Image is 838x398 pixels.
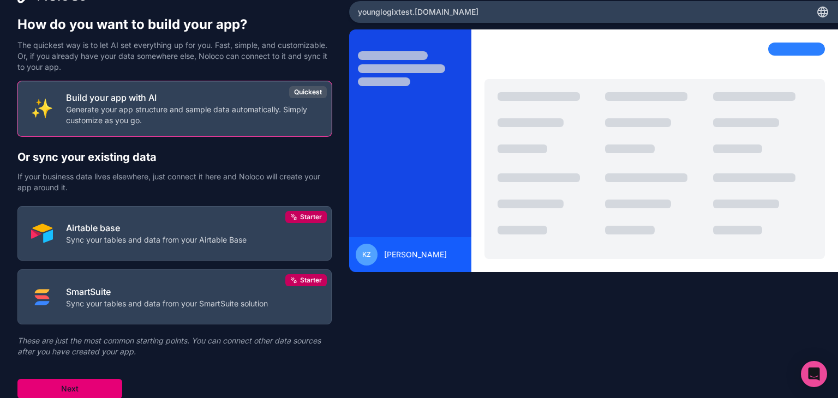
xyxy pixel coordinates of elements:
[17,269,332,324] button: SMART_SUITESmartSuiteSync your tables and data from your SmartSuite solutionStarter
[66,285,268,298] p: SmartSuite
[17,40,332,73] p: The quickest way is to let AI set everything up for you. Fast, simple, and customizable. Or, if y...
[17,171,332,193] p: If your business data lives elsewhere, just connect it here and Noloco will create your app aroun...
[66,234,247,245] p: Sync your tables and data from your Airtable Base
[300,213,322,221] span: Starter
[801,361,827,387] div: Open Intercom Messenger
[66,91,318,104] p: Build your app with AI
[17,81,332,136] button: INTERNAL_WITH_AIBuild your app with AIGenerate your app structure and sample data automatically. ...
[17,335,332,357] p: These are just the most common starting points. You can connect other data sources after you have...
[31,286,53,308] img: SMART_SUITE
[358,7,478,17] span: younglogixtest .[DOMAIN_NAME]
[31,222,53,244] img: AIRTABLE
[17,16,332,33] h1: How do you want to build your app?
[362,250,371,259] span: KZ
[66,298,268,309] p: Sync your tables and data from your SmartSuite solution
[384,249,447,260] span: [PERSON_NAME]
[289,86,327,98] div: Quickest
[17,149,332,165] h2: Or sync your existing data
[300,276,322,285] span: Starter
[66,104,318,126] p: Generate your app structure and sample data automatically. Simply customize as you go.
[31,98,53,119] img: INTERNAL_WITH_AI
[17,206,332,261] button: AIRTABLEAirtable baseSync your tables and data from your Airtable BaseStarter
[66,221,247,234] p: Airtable base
